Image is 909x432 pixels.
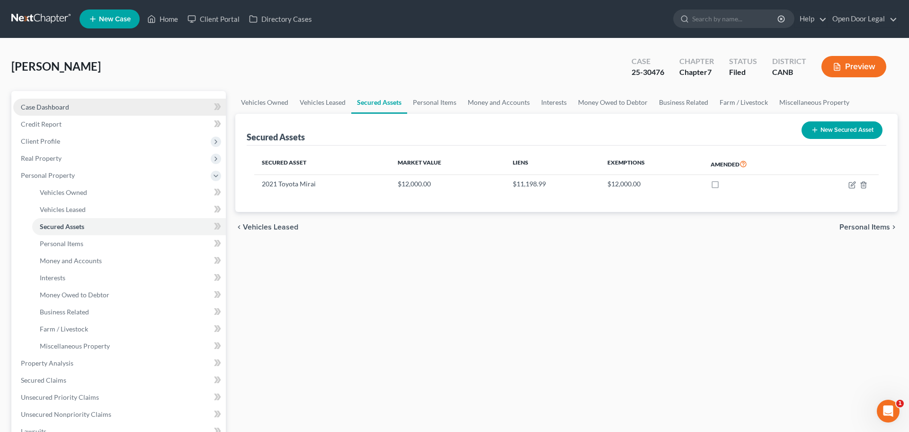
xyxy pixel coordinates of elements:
a: Personal Items [32,235,226,252]
a: Unsecured Priority Claims [13,389,226,406]
a: Vehicles Owned [235,91,294,114]
span: Personal Items [839,223,890,231]
iframe: Intercom live chat [877,400,900,423]
a: Money and Accounts [462,91,535,114]
button: chevron_left Vehicles Leased [235,223,298,231]
td: $11,198.99 [505,175,600,193]
a: Secured Assets [351,91,407,114]
span: Money Owed to Debtor [40,291,109,299]
span: Case Dashboard [21,103,69,111]
a: Personal Items [407,91,462,114]
span: Real Property [21,154,62,162]
a: Money and Accounts [32,252,226,269]
a: Money Owed to Debtor [572,91,653,114]
div: District [772,56,806,67]
a: Secured Assets [32,218,226,235]
button: New Secured Asset [802,121,882,139]
span: 1 [896,400,904,407]
span: Interests [40,274,65,282]
div: Case [632,56,664,67]
div: CANB [772,67,806,78]
span: Farm / Livestock [40,325,88,333]
a: Vehicles Leased [294,91,351,114]
span: Secured Assets [40,222,84,230]
a: Help [795,10,827,28]
span: Business Related [40,308,89,316]
th: Amended [703,153,804,175]
a: Unsecured Nonpriority Claims [13,406,226,423]
button: Preview [821,56,886,77]
a: Vehicles Owned [32,184,226,201]
a: Property Analysis [13,355,226,372]
span: Secured Claims [21,376,66,384]
a: Farm / Livestock [32,321,226,338]
a: Vehicles Leased [32,201,226,218]
input: Search by name... [692,10,779,28]
a: Miscellaneous Property [32,338,226,355]
span: New Case [99,16,131,23]
th: Liens [505,153,600,175]
span: Miscellaneous Property [40,342,110,350]
a: Miscellaneous Property [774,91,855,114]
a: Client Portal [183,10,244,28]
i: chevron_right [890,223,898,231]
a: Secured Claims [13,372,226,389]
a: Farm / Livestock [714,91,774,114]
span: Money and Accounts [40,257,102,265]
span: Unsecured Nonpriority Claims [21,410,111,418]
span: [PERSON_NAME] [11,59,101,73]
span: 7 [707,67,712,76]
div: 25-30476 [632,67,664,78]
div: Secured Assets [247,131,305,143]
span: Personal Property [21,171,75,179]
a: Interests [535,91,572,114]
td: 2021 Toyota Mirai [254,175,390,193]
a: Money Owed to Debtor [32,286,226,303]
a: Home [143,10,183,28]
div: Status [729,56,757,67]
a: Credit Report [13,116,226,133]
td: $12,000.00 [600,175,703,193]
i: chevron_left [235,223,243,231]
div: Chapter [679,67,714,78]
a: Open Door Legal [828,10,897,28]
th: Market Value [390,153,505,175]
span: Client Profile [21,137,60,145]
div: Filed [729,67,757,78]
span: Property Analysis [21,359,73,367]
a: Business Related [32,303,226,321]
a: Business Related [653,91,714,114]
a: Case Dashboard [13,99,226,116]
th: Secured Asset [254,153,390,175]
a: Directory Cases [244,10,317,28]
span: Unsecured Priority Claims [21,393,99,401]
a: Interests [32,269,226,286]
span: Credit Report [21,120,62,128]
td: $12,000.00 [390,175,505,193]
span: Vehicles Leased [243,223,298,231]
span: Vehicles Leased [40,205,86,213]
button: Personal Items chevron_right [839,223,898,231]
span: Vehicles Owned [40,188,87,196]
th: Exemptions [600,153,703,175]
div: Chapter [679,56,714,67]
span: Personal Items [40,239,83,248]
